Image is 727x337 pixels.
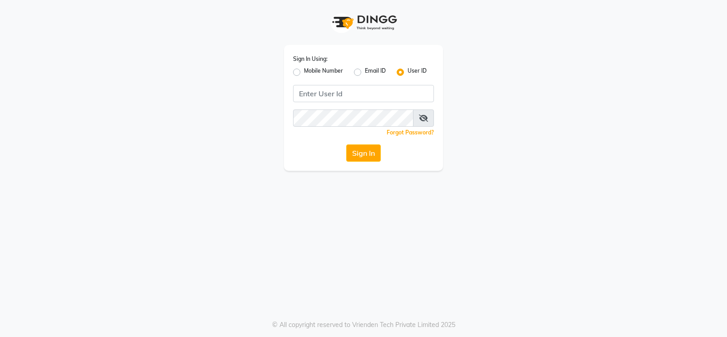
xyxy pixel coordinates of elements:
[327,9,400,36] img: logo1.svg
[346,144,381,162] button: Sign In
[387,129,434,136] a: Forgot Password?
[293,109,413,127] input: Username
[293,55,328,63] label: Sign In Using:
[293,85,434,102] input: Username
[304,67,343,78] label: Mobile Number
[408,67,427,78] label: User ID
[365,67,386,78] label: Email ID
